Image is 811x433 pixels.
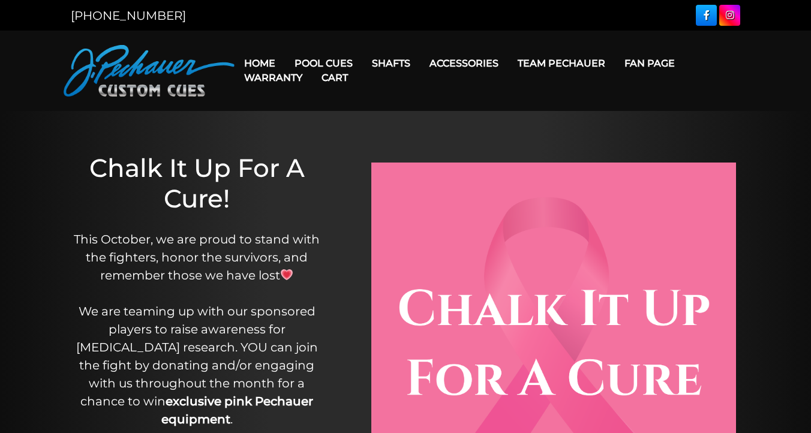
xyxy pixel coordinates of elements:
[235,62,312,93] a: Warranty
[67,153,326,214] h1: Chalk It Up For A Cure!
[281,269,293,281] img: 💗
[420,48,508,79] a: Accessories
[285,48,362,79] a: Pool Cues
[362,48,420,79] a: Shafts
[508,48,615,79] a: Team Pechauer
[615,48,684,79] a: Fan Page
[235,48,285,79] a: Home
[312,62,358,93] a: Cart
[161,394,314,426] strong: exclusive pink Pechauer equipment
[64,45,235,97] img: Pechauer Custom Cues
[71,8,186,23] a: [PHONE_NUMBER]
